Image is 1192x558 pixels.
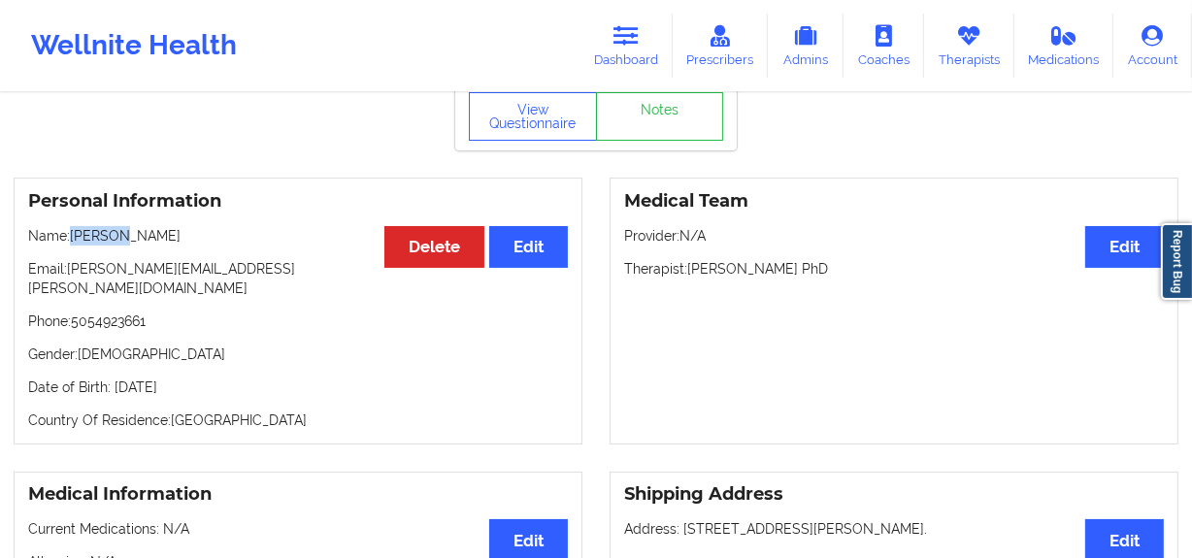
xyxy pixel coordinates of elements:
[624,483,1164,506] h3: Shipping Address
[28,259,568,298] p: Email: [PERSON_NAME][EMAIL_ADDRESS][PERSON_NAME][DOMAIN_NAME]
[1085,226,1164,268] button: Edit
[673,14,769,78] a: Prescribers
[924,14,1014,78] a: Therapists
[596,92,724,141] a: Notes
[1161,223,1192,300] a: Report Bug
[384,226,484,268] button: Delete
[28,226,568,246] p: Name: [PERSON_NAME]
[28,190,568,213] h3: Personal Information
[624,226,1164,246] p: Provider: N/A
[1014,14,1114,78] a: Medications
[469,92,597,141] button: View Questionnaire
[28,519,568,539] p: Current Medications: N/A
[579,14,673,78] a: Dashboard
[489,226,568,268] button: Edit
[1113,14,1192,78] a: Account
[28,345,568,364] p: Gender: [DEMOGRAPHIC_DATA]
[28,483,568,506] h3: Medical Information
[624,259,1164,279] p: Therapist: [PERSON_NAME] PhD
[768,14,844,78] a: Admins
[844,14,924,78] a: Coaches
[28,312,568,331] p: Phone: 5054923661
[624,190,1164,213] h3: Medical Team
[28,377,568,397] p: Date of Birth: [DATE]
[28,410,568,430] p: Country Of Residence: [GEOGRAPHIC_DATA]
[624,519,1164,539] p: Address: [STREET_ADDRESS][PERSON_NAME].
